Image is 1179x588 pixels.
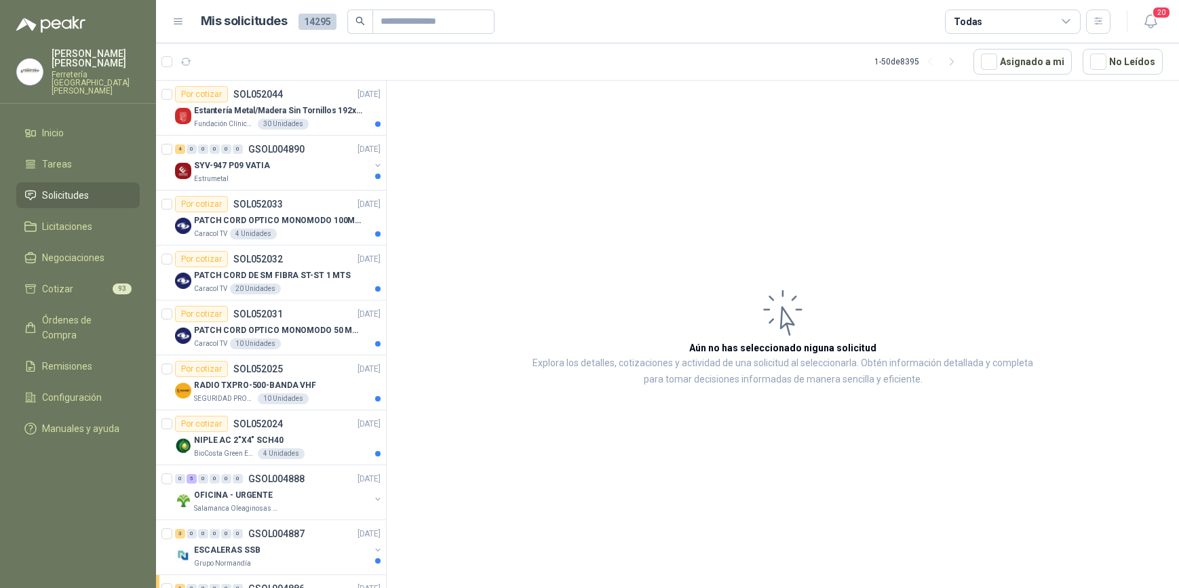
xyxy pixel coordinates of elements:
[233,419,283,429] p: SOL052024
[194,489,273,502] p: OFICINA - URGENTE
[198,474,208,484] div: 0
[233,144,243,154] div: 0
[258,393,309,404] div: 10 Unidades
[175,383,191,399] img: Company Logo
[258,448,305,459] div: 4 Unidades
[42,125,64,140] span: Inicio
[175,273,191,289] img: Company Logo
[16,276,140,302] a: Cotizar93
[16,385,140,410] a: Configuración
[175,196,228,212] div: Por cotizar
[175,141,383,184] a: 4 0 0 0 0 0 GSOL004890[DATE] Company LogoSYV-947 P09 VATIAEstrumetal
[973,49,1072,75] button: Asignado a mi
[210,474,220,484] div: 0
[198,529,208,538] div: 0
[42,188,89,203] span: Solicitudes
[230,338,281,349] div: 10 Unidades
[298,14,336,30] span: 14295
[194,229,227,239] p: Caracol TV
[230,229,277,239] div: 4 Unidades
[233,364,283,374] p: SOL052025
[194,119,255,130] p: Fundación Clínica Shaio
[357,253,381,266] p: [DATE]
[187,474,197,484] div: 5
[175,526,383,569] a: 3 0 0 0 0 0 GSOL004887[DATE] Company LogoESCALERAS SSBGrupo Normandía
[16,245,140,271] a: Negociaciones
[42,219,92,234] span: Licitaciones
[248,144,305,154] p: GSOL004890
[175,328,191,344] img: Company Logo
[187,529,197,538] div: 0
[175,492,191,509] img: Company Logo
[194,558,251,569] p: Grupo Normandía
[17,59,43,85] img: Company Logo
[194,448,255,459] p: BioCosta Green Energy S.A.S
[194,159,270,172] p: SYV-947 P09 VATIA
[201,12,288,31] h1: Mis solicitudes
[175,306,228,322] div: Por cotizar
[175,547,191,564] img: Company Logo
[156,191,386,246] a: Por cotizarSOL052033[DATE] Company LogoPATCH CORD OPTICO MONOMODO 100MTSCaracol TV4 Unidades
[357,363,381,376] p: [DATE]
[258,119,309,130] div: 30 Unidades
[187,144,197,154] div: 0
[175,416,228,432] div: Por cotizar
[194,174,229,184] p: Estrumetal
[42,157,72,172] span: Tareas
[175,474,185,484] div: 0
[357,418,381,431] p: [DATE]
[522,355,1043,388] p: Explora los detalles, cotizaciones y actividad de una solicitud al seleccionarla. Obtén informaci...
[113,283,132,294] span: 93
[16,120,140,146] a: Inicio
[42,390,102,405] span: Configuración
[357,308,381,321] p: [DATE]
[689,340,876,355] h3: Aún no has seleccionado niguna solicitud
[16,416,140,442] a: Manuales y ayuda
[175,471,383,514] a: 0 5 0 0 0 0 GSOL004888[DATE] Company LogoOFICINA - URGENTESalamanca Oleaginosas SAS
[175,251,228,267] div: Por cotizar
[355,16,365,26] span: search
[233,254,283,264] p: SOL052032
[1138,9,1163,34] button: 20
[42,250,104,265] span: Negociaciones
[175,108,191,124] img: Company Logo
[194,283,227,294] p: Caracol TV
[194,214,363,227] p: PATCH CORD OPTICO MONOMODO 100MTS
[156,355,386,410] a: Por cotizarSOL052025[DATE] Company LogoRADIO TXPRO-500-BANDA VHFSEGURIDAD PROVISER LTDA10 Unidades
[194,269,351,282] p: PATCH CORD DE SM FIBRA ST-ST 1 MTS
[42,281,73,296] span: Cotizar
[210,144,220,154] div: 0
[52,71,140,95] p: Ferretería [GEOGRAPHIC_DATA][PERSON_NAME]
[357,198,381,211] p: [DATE]
[16,353,140,379] a: Remisiones
[194,434,284,447] p: NIPLE AC 2"X4" SCH40
[175,86,228,102] div: Por cotizar
[16,16,85,33] img: Logo peakr
[42,313,127,342] span: Órdenes de Compra
[194,503,279,514] p: Salamanca Oleaginosas SAS
[1083,49,1163,75] button: No Leídos
[874,51,963,73] div: 1 - 50 de 8395
[357,473,381,486] p: [DATE]
[175,529,185,538] div: 3
[221,529,231,538] div: 0
[52,49,140,68] p: [PERSON_NAME] [PERSON_NAME]
[194,104,363,117] p: Estantería Metal/Madera Sin Tornillos 192x100x50 cm 5 Niveles Gris
[175,144,185,154] div: 4
[221,474,231,484] div: 0
[194,544,260,557] p: ESCALERAS SSB
[42,359,92,374] span: Remisiones
[248,474,305,484] p: GSOL004888
[156,81,386,136] a: Por cotizarSOL052044[DATE] Company LogoEstantería Metal/Madera Sin Tornillos 192x100x50 cm 5 Nive...
[233,474,243,484] div: 0
[357,88,381,101] p: [DATE]
[16,307,140,348] a: Órdenes de Compra
[230,283,281,294] div: 20 Unidades
[175,218,191,234] img: Company Logo
[42,421,119,436] span: Manuales y ayuda
[156,246,386,300] a: Por cotizarSOL052032[DATE] Company LogoPATCH CORD DE SM FIBRA ST-ST 1 MTSCaracol TV20 Unidades
[1152,6,1171,19] span: 20
[194,324,363,337] p: PATCH CORD OPTICO MONOMODO 50 MTS
[194,379,316,392] p: RADIO TXPRO-500-BANDA VHF
[248,529,305,538] p: GSOL004887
